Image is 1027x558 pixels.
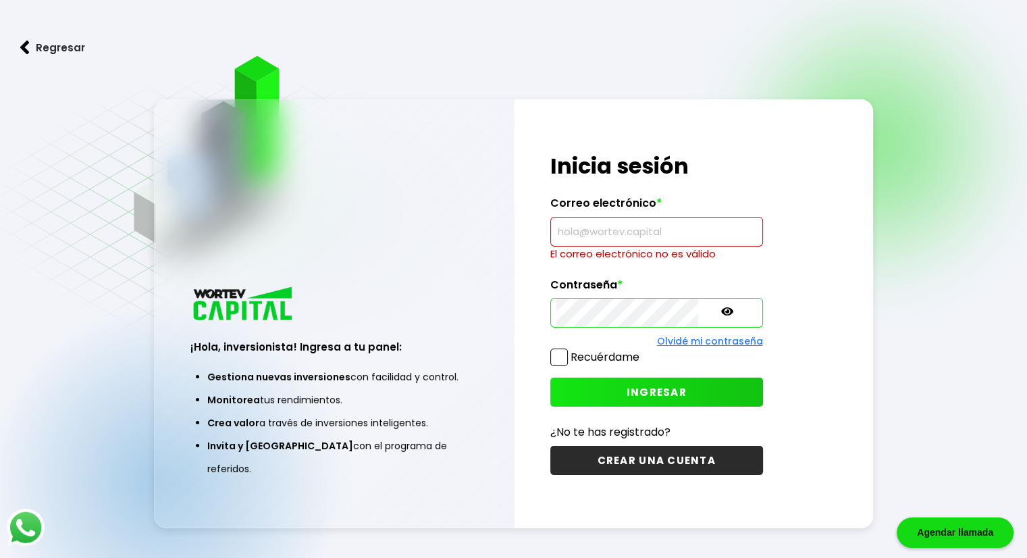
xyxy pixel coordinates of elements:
[7,509,45,547] img: logos_whatsapp-icon.242b2217.svg
[550,424,763,440] p: ¿No te has registrado?
[207,370,350,384] span: Gestiona nuevas inversiones
[207,416,259,430] span: Crea valor
[550,378,763,407] button: INGRESAR
[207,365,460,388] li: con facilidad y control.
[897,517,1013,548] div: Agendar llamada
[657,334,763,348] a: Olvidé mi contraseña
[207,388,460,411] li: tus rendimientos.
[550,424,763,475] a: ¿No te has registrado?CREAR UNA CUENTA
[550,247,763,261] p: El correo electrónico no es válido
[207,439,353,453] span: Invita y [GEOGRAPHIC_DATA]
[550,150,763,182] h1: Inicia sesión
[190,285,297,325] img: logo_wortev_capital
[207,434,460,480] li: con el programa de referidos.
[207,411,460,434] li: a través de inversiones inteligentes.
[207,393,260,407] span: Monitorea
[571,349,639,365] label: Recuérdame
[550,446,763,475] button: CREAR UNA CUENTA
[627,385,687,399] span: INGRESAR
[20,41,30,55] img: flecha izquierda
[550,197,763,217] label: Correo electrónico
[550,278,763,299] label: Contraseña
[190,339,477,355] h3: ¡Hola, inversionista! Ingresa a tu panel:
[556,218,757,246] input: hola@wortev.capital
